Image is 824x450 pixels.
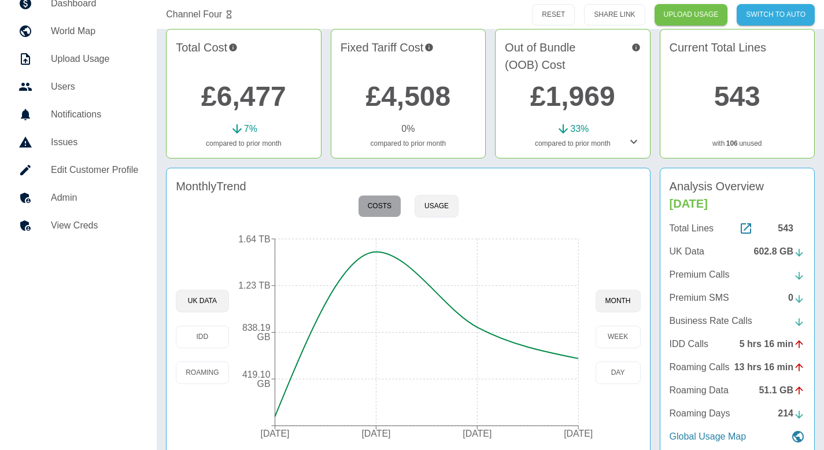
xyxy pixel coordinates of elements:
div: 51.1 GB [759,383,805,397]
div: 602.8 GB [754,245,805,259]
button: SWITCH TO AUTO [737,4,815,25]
a: View Creds [9,212,147,239]
tspan: [DATE] [564,429,593,438]
p: Total Lines [670,222,714,235]
a: UPLOAD USAGE [655,4,728,25]
p: 33 % [570,122,589,136]
p: 0 % [401,122,415,136]
button: Costs [358,195,401,217]
a: 543 [714,81,760,112]
h4: Analysis Overview [670,178,805,212]
p: 7 % [244,122,257,136]
h5: Issues [51,135,138,149]
p: Premium Calls [670,268,730,282]
h5: Users [51,80,138,94]
a: £6,477 [201,81,286,112]
a: Notifications [9,101,147,128]
button: UK Data [176,290,228,312]
h5: World Map [51,24,138,38]
a: UK Data602.8 GB [670,245,805,259]
p: UK Data [670,245,704,259]
h5: Notifications [51,108,138,121]
button: month [596,290,641,312]
h5: View Creds [51,219,138,233]
tspan: GB [257,332,270,342]
p: Roaming Calls [670,360,730,374]
button: day [596,362,641,384]
h5: Upload Usage [51,52,138,66]
h4: Monthly Trend [176,178,246,195]
h4: Current Total Lines [670,39,805,73]
button: Usage [415,195,459,217]
p: compared to prior month [341,138,476,149]
button: IDD [176,326,228,348]
a: Channel Four [166,8,222,21]
p: Premium SMS [670,291,729,305]
h4: Total Cost [176,39,311,73]
a: Upload Usage [9,45,147,73]
button: RESET [532,4,575,25]
h4: Fixed Tariff Cost [341,39,476,73]
p: Roaming Days [670,407,730,421]
a: Premium SMS0 [670,291,805,305]
tspan: [DATE] [463,429,492,438]
p: Business Rate Calls [670,314,752,328]
tspan: [DATE] [260,429,289,438]
div: 0 [788,291,805,305]
svg: This is the total charges incurred over 1 months [228,39,238,56]
a: Business Rate Calls [670,314,805,328]
div: 543 [778,222,805,235]
button: Roaming [176,362,228,384]
tspan: 838.19 [242,323,270,333]
tspan: 1.64 TB [238,234,270,244]
div: 13 hrs 16 min [734,360,805,374]
a: Premium Calls [670,268,805,282]
a: Users [9,73,147,101]
tspan: 1.23 TB [238,281,270,290]
p: Global Usage Map [670,430,747,444]
a: World Map [9,17,147,45]
p: compared to prior month [176,138,311,149]
svg: This is your recurring contracted cost [424,39,434,56]
a: Issues [9,128,147,156]
a: Edit Customer Profile [9,156,147,184]
svg: Costs outside of your fixed tariff [631,39,641,56]
button: SHARE LINK [584,4,645,25]
a: Total Lines543 [670,222,805,235]
div: 214 [778,407,805,421]
p: with unused [670,138,805,149]
h4: Out of Bundle (OOB) Cost [505,39,640,73]
button: week [596,326,641,348]
h5: Admin [51,191,138,205]
span: [DATE] [670,197,708,210]
a: Roaming Days214 [670,407,805,421]
p: IDD Calls [670,337,709,351]
div: 5 hrs 16 min [740,337,805,351]
a: Global Usage Map [670,430,805,444]
a: Roaming Calls13 hrs 16 min [670,360,805,374]
a: £1,969 [530,81,615,112]
a: Roaming Data51.1 GB [670,383,805,397]
a: 106 [726,138,738,149]
a: Admin [9,184,147,212]
tspan: GB [257,379,270,389]
h5: Edit Customer Profile [51,163,138,177]
tspan: 419.10 [242,370,270,379]
a: £4,508 [365,81,450,112]
a: IDD Calls5 hrs 16 min [670,337,805,351]
p: Roaming Data [670,383,729,397]
tspan: [DATE] [361,429,390,438]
